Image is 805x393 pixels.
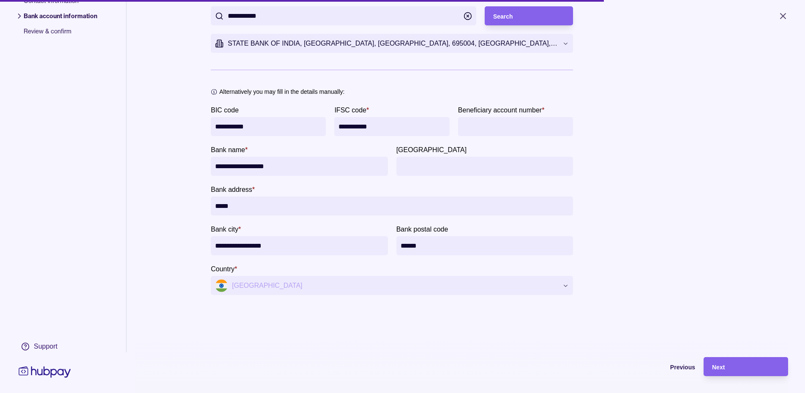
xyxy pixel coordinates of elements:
[211,186,252,193] p: Bank address
[712,364,725,371] span: Next
[485,6,573,25] button: Search
[768,7,798,25] button: Close
[215,236,384,255] input: Bank city
[211,146,245,153] p: Bank name
[458,106,542,114] p: Beneficiary account number
[211,145,248,155] label: Bank name
[24,27,97,42] span: Review & confirm
[458,105,545,115] label: Beneficiary account number
[211,264,237,274] label: Country
[334,106,366,114] p: IFSC code
[24,12,97,27] span: Bank account information
[396,226,448,233] p: Bank postal code
[611,357,695,376] button: Previous
[396,146,467,153] p: [GEOGRAPHIC_DATA]
[334,105,369,115] label: IFSC code
[462,117,569,136] input: Beneficiary account number
[211,106,239,114] p: BIC code
[401,236,569,255] input: Bank postal code
[215,157,384,176] input: bankName
[215,196,569,216] input: Bank address
[670,364,695,371] span: Previous
[211,265,235,273] p: Country
[396,224,448,234] label: Bank postal code
[228,6,459,25] input: Search bank
[401,157,569,176] input: Bank province
[17,338,73,355] a: Support
[34,342,57,351] div: Support
[211,184,255,194] label: Bank address
[215,117,322,136] input: BIC code
[211,226,238,233] p: Bank city
[338,117,445,136] input: IFSC code
[219,87,344,96] p: Alternatively you may fill in the details manually:
[211,224,241,234] label: Bank city
[211,105,239,115] label: BIC code
[396,145,467,155] label: Bank province
[493,13,513,20] span: Search
[704,357,788,376] button: Next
